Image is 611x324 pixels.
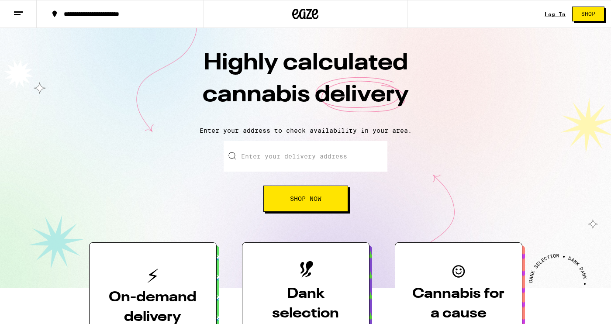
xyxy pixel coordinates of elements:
input: Enter your delivery address [224,141,387,172]
button: Shop Now [263,186,348,212]
h3: Dank selection [256,284,355,324]
h3: Cannabis for a cause [409,284,508,324]
h1: Highly calculated cannabis delivery [153,48,459,120]
span: Shop Now [290,196,321,202]
span: Shop [581,11,595,17]
p: Enter your address to check availability in your area. [9,127,602,134]
a: Shop [566,7,611,21]
a: Log In [545,11,566,17]
button: Shop [572,7,604,21]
